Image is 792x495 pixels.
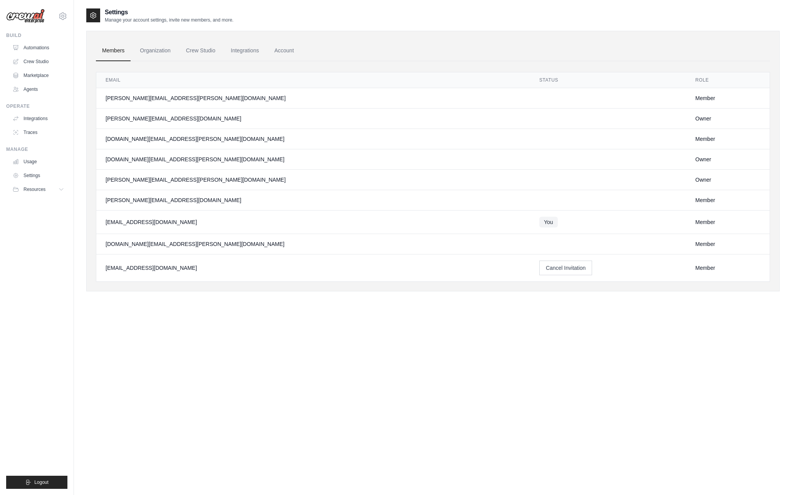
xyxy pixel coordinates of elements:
div: Owner [695,115,760,122]
th: Status [530,72,686,88]
a: Settings [9,169,67,182]
div: Owner [695,176,760,184]
div: Member [695,94,760,102]
p: Manage your account settings, invite new members, and more. [105,17,233,23]
a: Usage [9,156,67,168]
a: Members [96,40,131,61]
div: [DOMAIN_NAME][EMAIL_ADDRESS][PERSON_NAME][DOMAIN_NAME] [106,135,521,143]
div: [EMAIL_ADDRESS][DOMAIN_NAME] [106,264,521,272]
th: Email [96,72,530,88]
a: Integrations [225,40,265,61]
button: Logout [6,476,67,489]
a: Traces [9,126,67,139]
a: Integrations [9,112,67,125]
div: [DOMAIN_NAME][EMAIL_ADDRESS][PERSON_NAME][DOMAIN_NAME] [106,156,521,163]
a: Crew Studio [9,55,67,68]
div: [EMAIL_ADDRESS][DOMAIN_NAME] [106,218,521,226]
div: [PERSON_NAME][EMAIL_ADDRESS][PERSON_NAME][DOMAIN_NAME] [106,94,521,102]
button: Cancel Invitation [539,261,592,275]
div: [DOMAIN_NAME][EMAIL_ADDRESS][PERSON_NAME][DOMAIN_NAME] [106,240,521,248]
div: [PERSON_NAME][EMAIL_ADDRESS][DOMAIN_NAME] [106,115,521,122]
div: Member [695,240,760,248]
div: [PERSON_NAME][EMAIL_ADDRESS][DOMAIN_NAME] [106,196,521,204]
div: [PERSON_NAME][EMAIL_ADDRESS][PERSON_NAME][DOMAIN_NAME] [106,176,521,184]
th: Role [686,72,770,88]
div: Member [695,264,760,272]
div: Build [6,32,67,38]
a: Crew Studio [180,40,221,61]
img: Logo [6,9,45,23]
div: Member [695,135,760,143]
div: Member [695,218,760,226]
a: Organization [134,40,176,61]
div: Manage [6,146,67,152]
button: Resources [9,183,67,196]
span: Resources [23,186,45,192]
a: Account [268,40,300,61]
div: Member [695,196,760,204]
h2: Settings [105,8,233,17]
span: You [539,217,558,227]
a: Marketplace [9,69,67,82]
a: Automations [9,42,67,54]
div: Owner [695,156,760,163]
span: Logout [34,479,49,485]
a: Agents [9,83,67,95]
div: Operate [6,103,67,109]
